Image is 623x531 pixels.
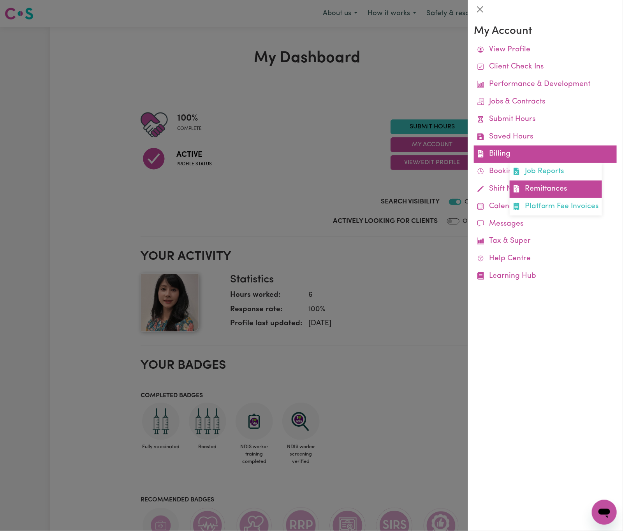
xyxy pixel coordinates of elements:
[474,198,617,216] a: Calendar
[474,163,617,181] a: Bookings
[474,3,486,16] button: Close
[474,250,617,268] a: Help Centre
[474,233,617,250] a: Tax & Super
[510,181,602,198] a: Remittances
[474,145,617,163] a: BillingJob ReportsRemittancesPlatform Fee Invoices
[592,500,617,525] iframe: Button to launch messaging window
[474,58,617,76] a: Client Check Ins
[474,76,617,93] a: Performance & Development
[474,93,617,111] a: Jobs & Contracts
[474,41,617,59] a: View Profile
[474,268,617,285] a: Learning Hub
[474,181,617,198] a: Shift Notes
[510,198,602,216] a: Platform Fee Invoices
[474,128,617,146] a: Saved Hours
[510,163,602,181] a: Job Reports
[474,111,617,128] a: Submit Hours
[474,25,617,38] h3: My Account
[474,216,617,233] a: Messages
